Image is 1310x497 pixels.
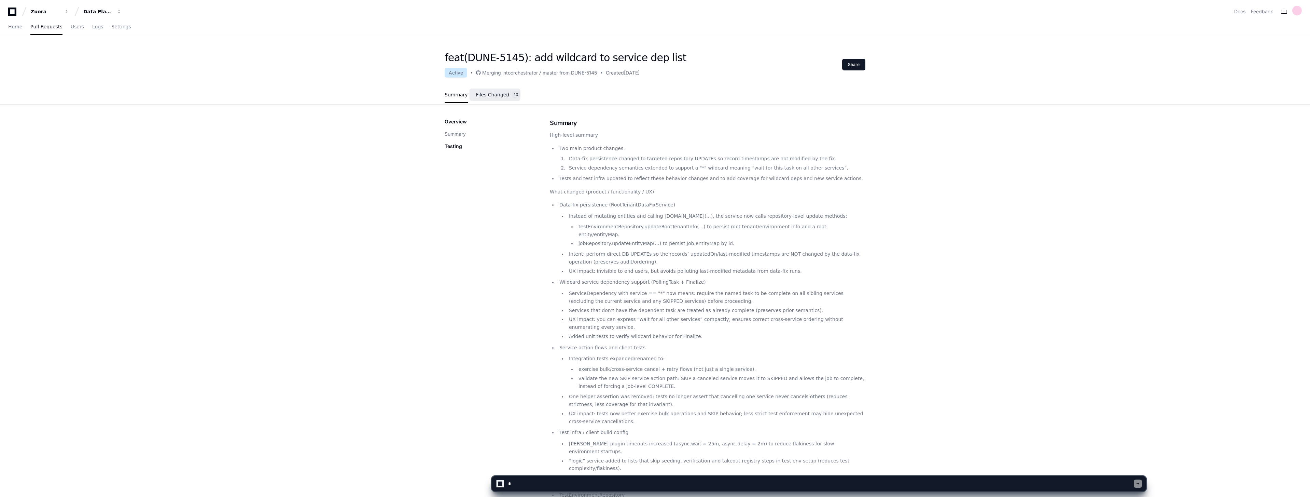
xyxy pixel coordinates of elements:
button: Data Platform [81,5,124,18]
div: master from DUNE-5145 [543,69,597,76]
p: Overview [445,118,467,125]
li: “logic” service added to lists that skip seeding, verification and takeout registry steps in test... [567,457,865,473]
span: Logs [92,25,103,29]
li: Two main product changes: [557,145,865,172]
button: Feedback [1251,8,1273,15]
li: Data-fix persistence changed to targeted repository UPDATEs so record timestamps are not modified... [567,155,865,163]
li: validate the new SKIP service action path: SKIP a canceled service moves it to SKIPPED and allows... [576,375,865,390]
p: What changed (product / functionality / UX) [550,188,865,196]
button: Summary [445,131,466,137]
p: Service action flows and client tests [559,344,865,352]
button: Zuora [28,5,72,18]
a: Users [71,19,84,35]
a: Home [8,19,22,35]
h1: feat(DUNE-5145): add wildcard to service dep list [445,52,686,64]
a: Docs [1234,8,1245,15]
p: High-level summary [550,131,865,139]
li: Added unit tests to verify wildcard behavior for Finalize. [567,333,865,340]
li: Instead of mutating entities and calling [DOMAIN_NAME](...), the service now calls repository-lev... [567,212,865,247]
li: ServiceDependency with service == "*" now means: require the named task to be complete on all sib... [567,290,865,305]
li: Tests and test infra updated to reflect these behavior changes and to add coverage for wildcard d... [557,175,865,183]
li: UX impact: invisible to end users, but avoids polluting last-modified metadata from data-fix runs. [567,267,865,275]
li: Service dependency semantics extended to support a "*" wildcard meaning “wait for this task on al... [567,164,865,172]
p: Testing [445,143,462,150]
span: 10 [512,91,520,98]
li: testEnvironmentRepository.updateRootTenantInfo(...) to persist root tenant/environment info and a... [576,223,865,239]
li: UX impact: tests now better exercise bulk operations and SKIP behavior; less strict test enforcem... [567,410,865,426]
h1: Summary [550,118,865,128]
span: Users [71,25,84,29]
span: [DATE] [624,69,640,76]
li: One helper assertion was removed: tests no longer assert that cancelling one service never cancel... [567,393,865,408]
div: Data Platform [83,8,113,15]
li: jobRepository.updateEntityMap(...) to persist Job.entityMap by id. [576,240,865,247]
li: Services that don’t have the dependent task are treated as already complete (preserves prior sema... [567,307,865,314]
span: Files Changed [476,93,510,97]
span: Created [606,69,624,76]
li: Integration tests expanded/renamed to: [567,355,865,390]
p: Test infra / client build config [559,429,865,436]
li: [PERSON_NAME] plugin timeouts increased (async.wait = 25m, async.delay = 2m) to reduce flakiness ... [567,440,865,456]
div: Active [445,68,467,78]
a: Pull Requests [30,19,62,35]
a: Settings [111,19,131,35]
p: Data-fix persistence (RootTenantDataFixService) [559,201,865,209]
p: Wildcard service dependency support (PollingTask + Finalize) [559,278,865,286]
button: Share [842,59,865,70]
li: UX impact: you can express “wait for all other services” compactly; ensures correct cross-service... [567,315,865,331]
div: Merging into [482,69,511,76]
li: exercise bulk/cross-service cancel + retry flows (not just a single service). [576,365,865,373]
a: Logs [92,19,103,35]
span: Home [8,25,22,29]
div: Zuora [31,8,60,15]
span: Settings [111,25,131,29]
div: orchestrator [511,69,538,76]
li: Intent: perform direct DB UPDATEs so the records’ updatedOn/last-modified timestamps are NOT chan... [567,250,865,266]
span: Summary [445,93,468,97]
span: Pull Requests [30,25,62,29]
